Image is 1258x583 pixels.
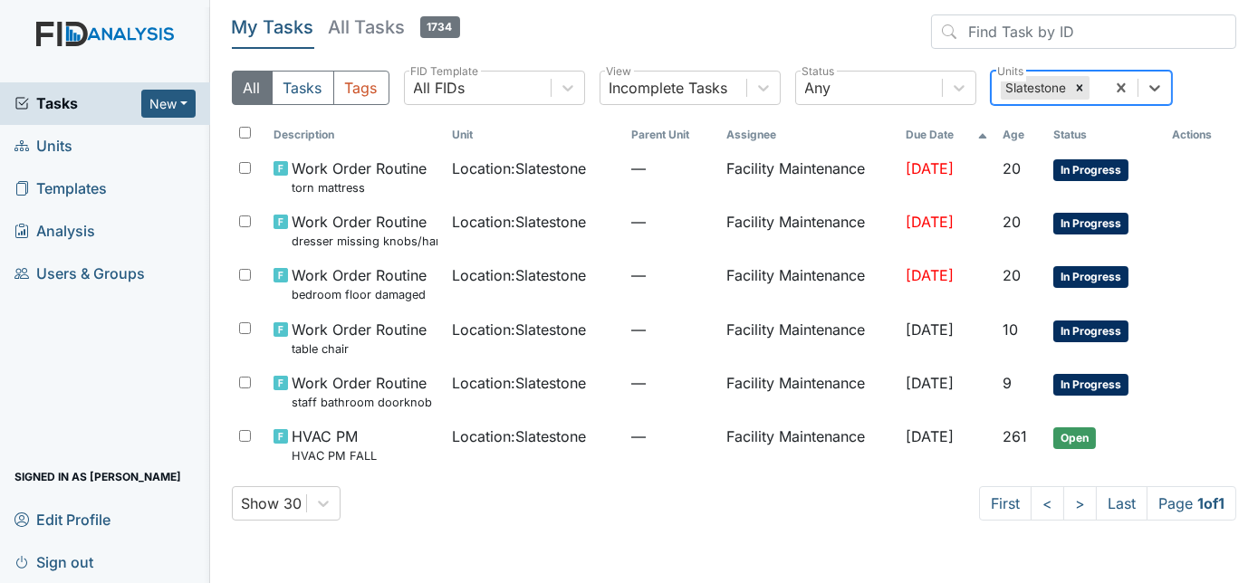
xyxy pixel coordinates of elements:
span: [DATE] [906,266,954,284]
div: Slatestone [1001,76,1070,100]
span: Location : Slatestone [452,425,586,447]
small: bedroom floor damaged [292,286,427,303]
td: Facility Maintenance [719,365,898,418]
td: Facility Maintenance [719,150,898,204]
span: 1734 [420,16,460,38]
span: 20 [1003,213,1021,231]
span: [DATE] [906,320,954,339]
small: table chair [292,340,427,358]
td: Facility Maintenance [719,204,898,257]
span: [DATE] [906,427,954,445]
td: Facility Maintenance [719,311,898,365]
td: Facility Maintenance [719,418,898,472]
span: Users & Groups [14,260,145,288]
div: Any [805,77,831,99]
span: — [631,158,712,179]
span: Open [1053,427,1096,449]
span: — [631,425,712,447]
span: Work Order Routine torn mattress [292,158,427,196]
h5: My Tasks [232,14,314,40]
span: In Progress [1053,374,1128,396]
span: 20 [1003,266,1021,284]
span: In Progress [1053,320,1128,342]
th: Toggle SortBy [898,119,995,150]
h5: All Tasks [329,14,460,40]
span: In Progress [1053,159,1128,181]
th: Toggle SortBy [266,119,446,150]
span: Page [1147,486,1236,521]
a: > [1063,486,1097,521]
th: Toggle SortBy [995,119,1047,150]
span: In Progress [1053,266,1128,288]
span: — [631,264,712,286]
span: Analysis [14,217,95,245]
a: < [1031,486,1064,521]
th: Actions [1165,119,1236,150]
span: 9 [1003,374,1012,392]
strong: 1 of 1 [1197,494,1224,512]
span: Location : Slatestone [452,319,586,340]
input: Toggle All Rows Selected [239,127,251,139]
small: dresser missing knobs/handles [292,233,438,250]
span: 20 [1003,159,1021,177]
nav: task-pagination [979,486,1236,521]
div: Incomplete Tasks [610,77,728,99]
span: Work Order Routine staff bathroom doorknob [292,372,432,411]
span: — [631,372,712,394]
span: [DATE] [906,374,954,392]
span: Location : Slatestone [452,158,586,179]
span: In Progress [1053,213,1128,234]
small: staff bathroom doorknob [292,394,432,411]
th: Assignee [719,119,898,150]
span: HVAC PM HVAC PM FALL [292,425,377,464]
span: 261 [1003,427,1027,445]
th: Toggle SortBy [1046,119,1164,150]
div: All FIDs [414,77,466,99]
span: [DATE] [906,213,954,231]
span: — [631,319,712,340]
a: Tasks [14,92,141,114]
span: Work Order Routine bedroom floor damaged [292,264,427,303]
a: First [979,486,1032,521]
span: Work Order Routine dresser missing knobs/handles [292,211,438,250]
div: Show 30 [242,492,302,514]
button: New [141,90,196,118]
button: Tasks [272,71,334,105]
span: Work Order Routine table chair [292,319,427,358]
td: Facility Maintenance [719,257,898,311]
th: Toggle SortBy [445,119,624,150]
span: Edit Profile [14,505,110,533]
span: Units [14,132,72,160]
span: Location : Slatestone [452,372,586,394]
a: Last [1096,486,1148,521]
span: Sign out [14,548,93,576]
span: Signed in as [PERSON_NAME] [14,463,181,491]
div: Type filter [232,71,389,105]
small: torn mattress [292,179,427,196]
input: Find Task by ID [931,14,1236,49]
span: Location : Slatestone [452,264,586,286]
span: Templates [14,175,107,203]
span: Location : Slatestone [452,211,586,233]
span: [DATE] [906,159,954,177]
small: HVAC PM FALL [292,447,377,464]
button: Tags [333,71,389,105]
button: All [232,71,273,105]
th: Toggle SortBy [624,119,719,150]
span: 10 [1003,320,1018,339]
span: — [631,211,712,233]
